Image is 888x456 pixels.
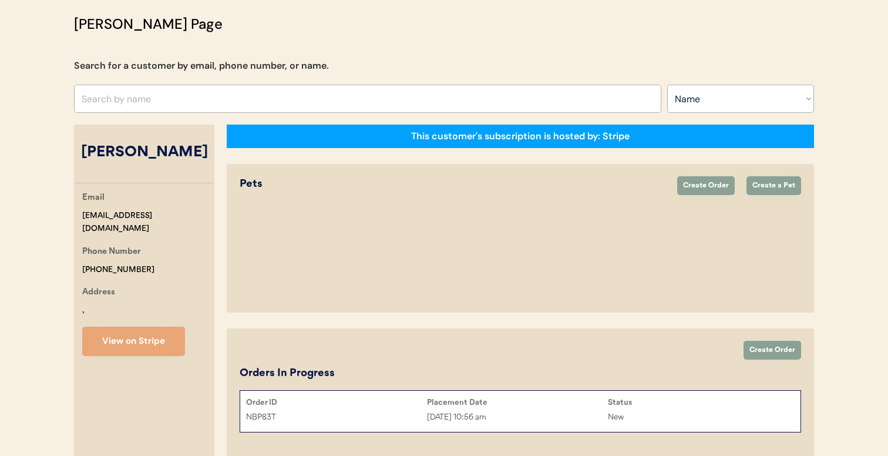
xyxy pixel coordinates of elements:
div: [EMAIL_ADDRESS][DOMAIN_NAME] [82,209,214,236]
div: Search for a customer by email, phone number, or name. [74,59,329,73]
div: NBP83T [246,411,427,424]
button: Create Order [744,341,801,360]
button: Create Order [677,176,735,195]
button: Create a Pet [746,176,801,195]
div: [PERSON_NAME] Page [74,14,223,35]
button: View on Stripe [82,327,185,356]
div: Email [82,191,105,206]
div: Phone Number [82,245,141,260]
div: Order ID [246,398,427,407]
div: Pets [240,176,665,192]
div: Address [82,286,115,300]
div: Orders In Progress [240,366,335,381]
input: Search by name [74,85,661,113]
div: [PHONE_NUMBER] [82,263,154,277]
div: , [82,304,85,317]
div: [PERSON_NAME] [74,142,214,164]
div: Status [608,398,789,407]
div: This customer's subscription is hosted by: Stripe [411,130,630,143]
div: [DATE] 10:56 am [427,411,608,424]
div: Placement Date [427,398,608,407]
div: New [608,411,789,424]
